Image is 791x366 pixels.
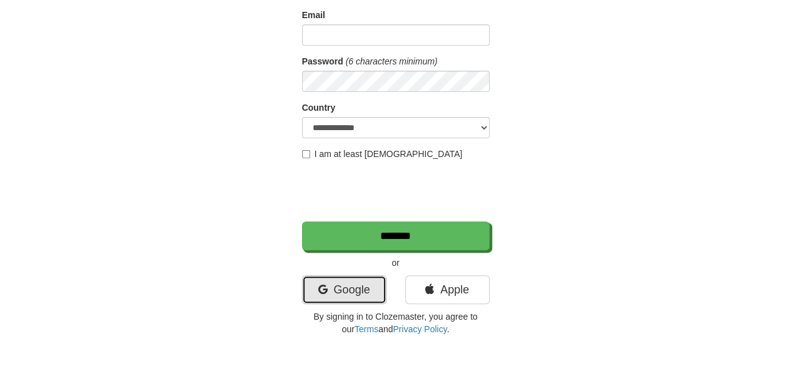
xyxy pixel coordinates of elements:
label: Password [302,55,343,68]
a: Apple [405,275,490,304]
input: I am at least [DEMOGRAPHIC_DATA] [302,150,310,158]
a: Terms [355,324,378,334]
label: I am at least [DEMOGRAPHIC_DATA] [302,148,463,160]
label: Country [302,101,336,114]
label: Email [302,9,325,21]
a: Privacy Policy [393,324,446,334]
p: or [302,257,490,269]
a: Google [302,275,386,304]
iframe: reCAPTCHA [302,166,492,215]
em: (6 characters minimum) [346,56,438,66]
p: By signing in to Clozemaster, you agree to our and . [302,310,490,335]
